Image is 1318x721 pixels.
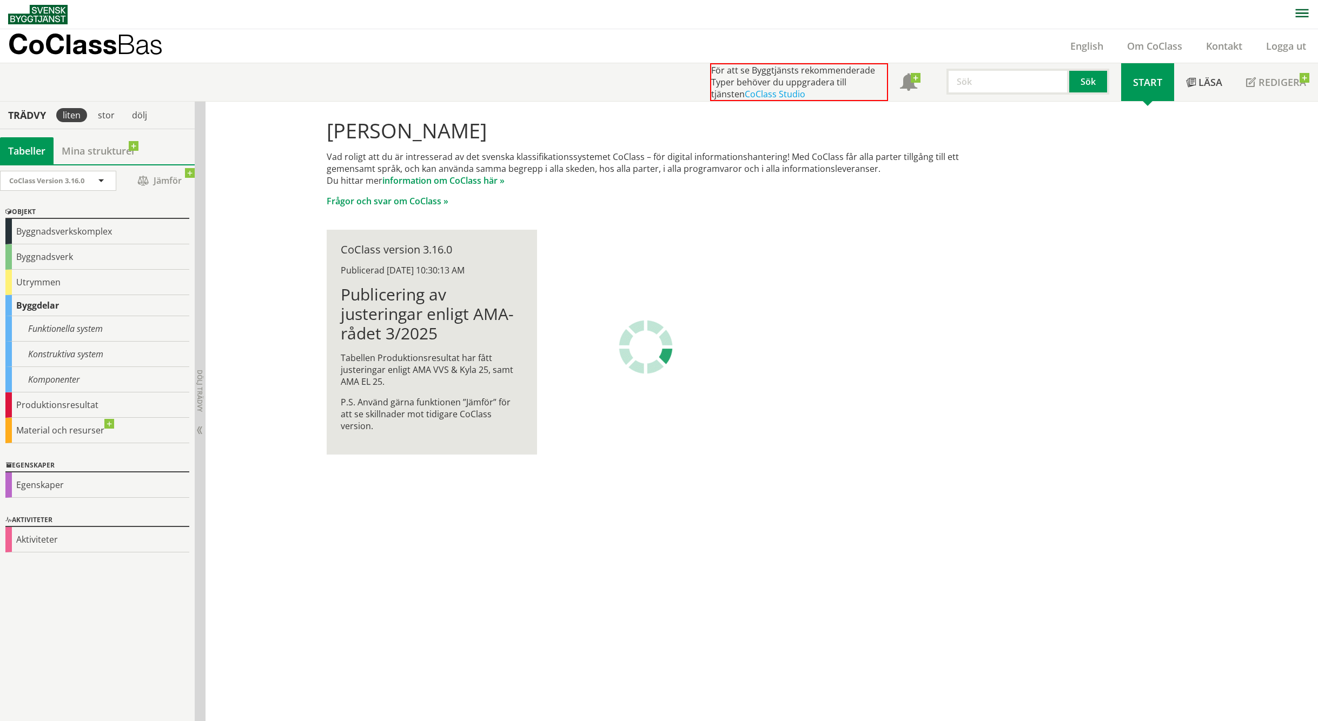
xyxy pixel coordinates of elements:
a: Om CoClass [1115,39,1194,52]
span: Jämför [127,171,192,190]
div: Byggdelar [5,295,189,316]
span: Dölj trädvy [195,370,204,412]
a: English [1058,39,1115,52]
a: CoClass Studio [745,88,805,100]
div: Objekt [5,206,189,219]
div: Egenskaper [5,459,189,472]
div: Aktiviteter [5,527,189,552]
p: CoClass [8,38,163,50]
div: Konstruktiva system [5,342,189,367]
div: Material och resurser [5,418,189,443]
input: Sök [946,69,1069,95]
p: P.S. Använd gärna funktionen ”Jämför” för att se skillnader mot tidigare CoClass version. [341,396,523,432]
div: Egenskaper [5,472,189,498]
a: information om CoClass här » [382,175,505,186]
a: Kontakt [1194,39,1254,52]
a: CoClassBas [8,29,186,63]
div: CoClass version 3.16.0 [341,244,523,256]
div: dölj [125,108,154,122]
span: Start [1133,76,1162,89]
div: Publicerad [DATE] 10:30:13 AM [341,264,523,276]
img: Svensk Byggtjänst [8,5,68,24]
a: Redigera [1234,63,1318,101]
div: Komponenter [5,367,189,392]
h1: Publicering av justeringar enligt AMA-rådet 3/2025 [341,285,523,343]
a: Frågor och svar om CoClass » [327,195,448,207]
div: Aktiviteter [5,514,189,527]
div: Utrymmen [5,270,189,295]
span: Bas [117,28,163,60]
div: Byggnadsverkskomplex [5,219,189,244]
img: Laddar [619,320,673,374]
div: För att se Byggtjänsts rekommenderade Typer behöver du uppgradera till tjänsten [710,63,888,101]
div: Produktionsresultat [5,392,189,418]
div: Funktionella system [5,316,189,342]
a: Mina strukturer [54,137,144,164]
p: Tabellen Produktionsresultat har fått justeringar enligt AMA VVS & Kyla 25, samt AMA EL 25. [341,352,523,388]
div: liten [56,108,87,122]
button: Sök [1069,69,1109,95]
a: Start [1121,63,1174,101]
h1: [PERSON_NAME] [327,118,991,142]
span: Redigera [1259,76,1306,89]
span: Notifikationer [900,75,917,92]
a: Läsa [1174,63,1234,101]
p: Vad roligt att du är intresserad av det svenska klassifikationssystemet CoClass – för digital inf... [327,151,991,186]
div: Trädvy [2,109,52,121]
div: stor [91,108,121,122]
span: CoClass Version 3.16.0 [9,176,84,185]
div: Byggnadsverk [5,244,189,270]
a: Logga ut [1254,39,1318,52]
span: Läsa [1198,76,1222,89]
